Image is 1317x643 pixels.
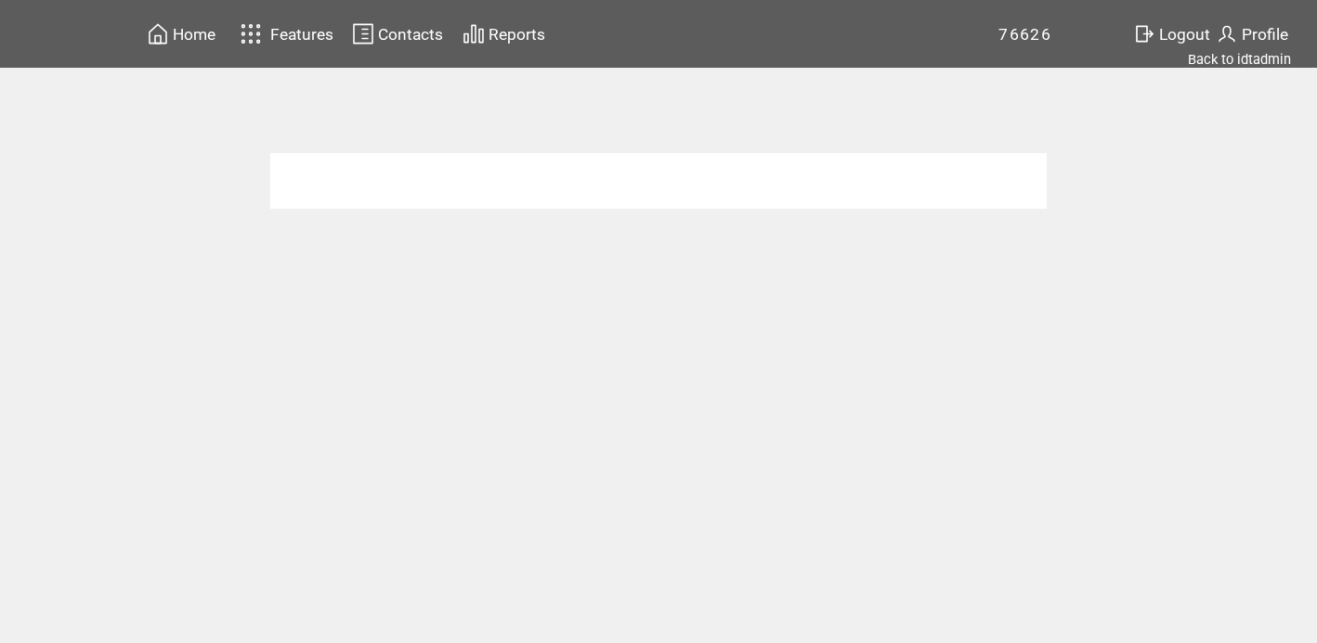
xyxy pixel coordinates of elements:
[349,19,446,48] a: Contacts
[489,25,545,44] span: Reports
[378,25,443,44] span: Contacts
[232,16,337,52] a: Features
[1216,22,1238,45] img: profile.svg
[1130,19,1213,48] a: Logout
[144,19,218,48] a: Home
[1242,25,1288,44] span: Profile
[147,22,169,45] img: home.svg
[235,19,267,49] img: features.svg
[1133,22,1155,45] img: exit.svg
[270,25,333,44] span: Features
[463,22,485,45] img: chart.svg
[173,25,215,44] span: Home
[1159,25,1210,44] span: Logout
[998,25,1051,44] span: 76626
[352,22,374,45] img: contacts.svg
[1188,51,1291,68] a: Back to idtadmin
[460,19,548,48] a: Reports
[1213,19,1291,48] a: Profile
